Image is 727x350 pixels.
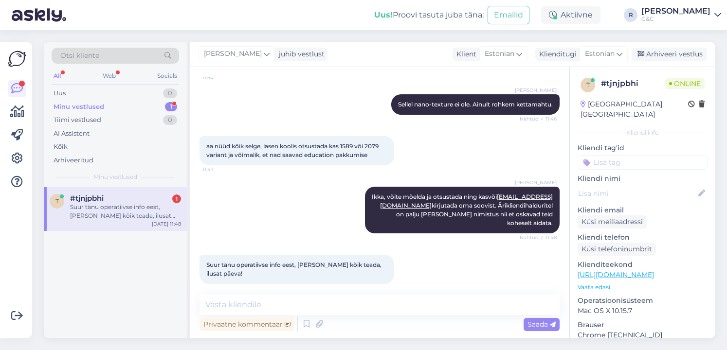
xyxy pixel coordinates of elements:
div: Arhiveeri vestlus [632,48,707,61]
span: Estonian [585,49,615,59]
p: Kliendi tag'id [578,143,708,153]
div: 1 [165,102,177,112]
span: Nähtud ✓ 11:48 [520,234,557,241]
div: Kõik [54,142,68,152]
div: All [52,70,63,82]
p: Brauser [578,320,708,330]
b: Uus! [374,10,393,19]
span: Nähtud ✓ 11:46 [520,115,557,122]
p: Kliendi nimi [578,174,708,184]
input: Lisa nimi [578,188,696,199]
div: # tjnjpbhi [601,78,665,89]
span: 11:45 [202,73,239,81]
span: aa nüüd kõik selge, lasen koolis otsustada kas 1589 või 2079 variant ja võimalik, et nad saavad e... [206,142,380,158]
span: [PERSON_NAME] [204,49,262,59]
div: 0 [163,88,177,98]
span: 11:48 [202,284,239,292]
div: Web [101,70,118,82]
p: Kliendi email [578,205,708,215]
a: [URL][DOMAIN_NAME] [578,270,654,279]
span: Ikka, võite mõelda ja otsustada ning kasvõi kirjutada oma soovist. Ärikliendihalduritel on palju ... [372,193,554,227]
span: Minu vestlused [93,173,137,181]
span: [PERSON_NAME] [515,179,557,186]
div: C&C [641,15,710,23]
span: Online [665,78,705,89]
span: 11:47 [202,166,239,173]
div: Aktiivne [541,6,600,24]
p: Mac OS X 10.15.7 [578,306,708,316]
p: Vaata edasi ... [578,283,708,292]
span: Suur tänu operatiivse info eest, [PERSON_NAME] kõik teada, ilusat päeva! [206,261,383,277]
div: 1 [172,194,181,203]
input: Lisa tag [578,155,708,170]
span: Saada [527,320,556,329]
p: Chrome [TECHNICAL_ID] [578,330,708,340]
div: Minu vestlused [54,102,104,112]
div: 0 [163,115,177,125]
div: Klienditugi [535,49,577,59]
p: Operatsioonisüsteem [578,296,708,306]
div: Klient [453,49,476,59]
div: AI Assistent [54,129,90,139]
div: [DATE] 11:48 [152,220,181,227]
span: t [55,197,59,205]
div: [GEOGRAPHIC_DATA], [GEOGRAPHIC_DATA] [581,99,688,120]
div: Arhiveeritud [54,156,93,165]
div: Privaatne kommentaar [200,318,294,331]
span: t [586,81,590,88]
button: Emailid [488,6,529,24]
div: Kliendi info [578,128,708,137]
div: Tiimi vestlused [54,115,101,125]
span: Sellel nano-texture ei ole. Ainult rohkem kettamahtu. [398,101,553,108]
div: Suur tänu operatiivse info eest, [PERSON_NAME] kõik teada, ilusat päeva! [70,203,181,220]
div: Küsi meiliaadressi [578,215,647,228]
p: Kliendi telefon [578,232,708,243]
div: Socials [155,70,179,82]
div: Proovi tasuta juba täna: [374,9,484,21]
div: juhib vestlust [275,49,325,59]
div: [PERSON_NAME] [641,7,710,15]
a: [PERSON_NAME]C&C [641,7,721,23]
span: #tjnjpbhi [70,194,104,203]
p: Klienditeekond [578,260,708,270]
div: R [624,8,637,22]
span: Otsi kliente [60,51,99,61]
div: Uus [54,88,66,98]
span: Estonian [485,49,514,59]
div: Küsi telefoninumbrit [578,243,656,256]
img: Askly Logo [8,50,26,68]
span: [PERSON_NAME] [515,87,557,94]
